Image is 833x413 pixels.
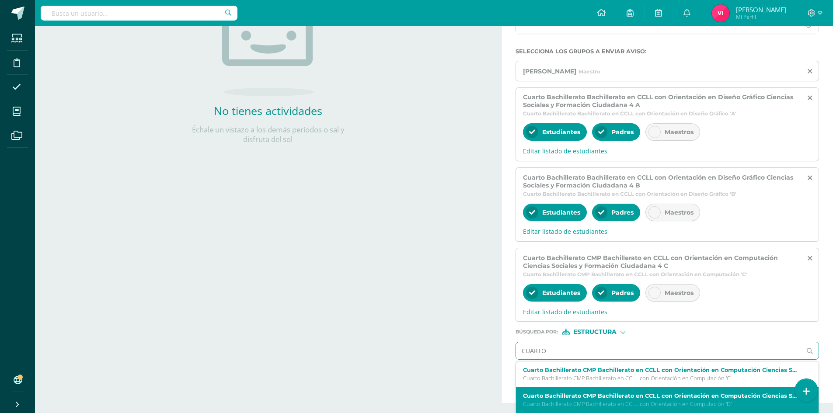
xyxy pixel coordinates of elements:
span: Editar listado de estudiantes [523,227,812,236]
p: Échale un vistazo a los demás períodos o sal y disfruta del sol [181,125,356,144]
span: [PERSON_NAME] [736,5,786,14]
span: Cuarto Bachillerato CMP Bachillerato en CCLL con Orientación en Computación 'C' [523,271,747,278]
span: Cuarto Bachillerato Bachillerato en CCLL con Orientación en Diseño Gráfico 'B' [523,191,736,197]
label: Cuarto Bachillerato CMP Bachillerato en CCLL con Orientación en Computación Ciencias Sociales y F... [523,392,799,399]
span: Editar listado de estudiantes [523,147,812,155]
p: Cuarto Bachillerato CMP Bachillerato en CCLL con Orientación en Computación 'D' [523,400,799,408]
span: Mi Perfil [736,13,786,21]
span: Cuarto Bachillerato Bachillerato en CCLL con Orientación en Diseño Gráfico Ciencias Sociales y Fo... [523,174,800,189]
p: Cuarto Bachillerato CMP Bachillerato en CCLL con Orientación en Computación 'C' [523,375,799,382]
input: Busca un usuario... [41,6,237,21]
span: Maestros [665,289,694,297]
span: Maestros [665,208,694,216]
label: Selecciona los grupos a enviar aviso : [516,48,819,55]
span: Cuarto Bachillerato CMP Bachillerato en CCLL con Orientación en Computación Ciencias Sociales y F... [523,254,800,270]
span: Maestro [579,68,600,75]
span: Estudiantes [542,208,580,216]
input: Ej. Primero primaria [516,342,801,359]
span: Estructura [573,330,617,334]
span: Estudiantes [542,128,580,136]
span: Estudiantes [542,289,580,297]
span: Búsqueda por : [516,330,558,334]
h2: No tienes actividades [181,103,356,118]
div: [object Object] [562,329,628,335]
span: Cuarto Bachillerato Bachillerato en CCLL con Orientación en Diseño Gráfico Ciencias Sociales y Fo... [523,93,800,109]
span: Padres [611,128,634,136]
span: Padres [611,208,634,216]
span: Editar listado de estudiantes [523,308,812,316]
span: [PERSON_NAME] [523,67,576,75]
label: Cuarto Bachillerato CMP Bachillerato en CCLL con Orientación en Computación Ciencias Sociales y F... [523,367,799,373]
span: Cuarto Bachillerato Bachillerato en CCLL con Orientación en Diseño Gráfico 'A' [523,110,736,117]
span: Padres [611,289,634,297]
span: Maestros [665,128,694,136]
img: 3970a2f8d91ad8cd50ae57891372588b.png [712,4,729,22]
